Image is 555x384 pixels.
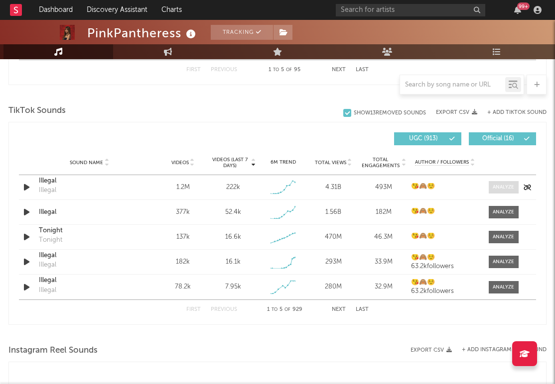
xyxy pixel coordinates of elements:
button: Export CSV [436,109,477,115]
div: 4.31B [311,183,356,192]
div: 137k [160,232,206,242]
div: + Add Instagram Reel Sound [452,347,547,353]
div: 99 + [517,2,530,10]
a: Illegal [39,207,140,217]
span: to [273,68,279,72]
span: Videos (last 7 days) [211,157,250,169]
span: Sound Name [70,160,103,166]
button: Next [332,307,346,312]
button: Last [356,67,369,73]
button: Previous [211,307,237,312]
button: Export CSV [411,347,452,353]
div: Illegal [39,260,56,270]
div: Show 13 Removed Sounds [354,110,426,116]
span: Total Views [315,160,346,166]
div: 32.9M [361,282,406,292]
div: PinkPantheress [87,25,198,41]
div: 46.3M [361,232,406,242]
span: of [284,307,290,312]
span: of [286,68,292,72]
span: UGC ( 913 ) [401,136,446,142]
div: 470M [311,232,356,242]
span: TikTok Sounds [8,105,66,117]
a: 😘🙈☺️ [411,208,479,215]
div: 63.2k followers [411,263,479,270]
a: Illegal [39,276,140,286]
button: + Add Instagram Reel Sound [462,347,547,353]
strong: 😘🙈☺️ [411,208,435,214]
a: Illegal [39,176,140,186]
div: 52.4k [225,207,241,217]
span: Videos [171,160,189,166]
strong: 😘🙈☺️ [411,254,435,261]
div: 78.2k [160,282,206,292]
button: Previous [211,67,237,73]
button: Official(16) [469,132,536,145]
strong: 😘🙈☺️ [411,279,435,286]
a: 😘🙈☺️ [411,254,479,261]
button: First [186,307,201,312]
div: 6M Trend [261,159,306,166]
strong: 😘🙈☺️ [411,233,435,239]
button: Next [332,67,346,73]
span: to [272,307,277,312]
strong: 😘🙈☺️ [411,183,435,190]
button: + Add TikTok Sound [487,110,547,115]
span: Total Engagements [361,157,400,169]
div: 33.9M [361,257,406,267]
div: 1.2M [160,183,206,192]
div: 222k [226,183,240,192]
div: 1.56B [311,207,356,217]
div: 16.1k [226,257,241,267]
a: Tonight [39,226,140,236]
a: 😘🙈☺️ [411,233,479,240]
span: Author / Followers [415,159,469,166]
button: UGC(913) [394,132,461,145]
div: 280M [311,282,356,292]
input: Search by song name or URL [400,81,505,89]
a: Illegal [39,251,140,261]
a: 😘🙈☺️ [411,279,479,286]
div: 63.2k followers [411,288,479,295]
div: Tonight [39,235,62,245]
button: + Add TikTok Sound [477,110,547,115]
button: 99+ [514,6,521,14]
span: Instagram Reel Sounds [8,345,98,357]
div: 377k [160,207,206,217]
a: 😘🙈☺️ [411,183,479,190]
div: 182k [160,257,206,267]
div: 1 5 95 [257,64,312,76]
button: First [186,67,201,73]
div: 7.95k [225,282,241,292]
span: Official ( 16 ) [475,136,521,142]
input: Search for artists [336,4,485,16]
div: 182M [361,207,406,217]
div: Illegal [39,186,56,195]
div: 16.6k [225,232,241,242]
div: 1 5 929 [257,304,312,316]
div: Illegal [39,286,56,295]
div: 293M [311,257,356,267]
button: Tracking [211,25,273,40]
button: Last [356,307,369,312]
div: 493M [361,183,406,192]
